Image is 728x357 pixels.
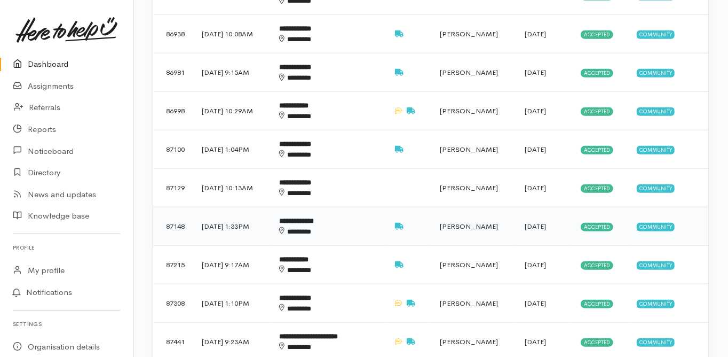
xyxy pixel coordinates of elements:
time: [DATE] [525,260,546,269]
td: [DATE] 10:08AM [193,15,271,53]
td: [DATE] 10:13AM [193,169,271,207]
span: Community [637,30,675,39]
td: [DATE] 1:33PM [193,207,271,246]
span: Accepted [581,146,613,154]
td: [DATE] 9:15AM [193,53,271,92]
td: [PERSON_NAME] [431,207,517,246]
span: Community [637,261,675,270]
time: [DATE] [525,183,546,192]
span: Accepted [581,107,613,116]
td: 86998 [153,92,193,130]
span: Community [637,223,675,231]
time: [DATE] [525,106,546,115]
td: 87129 [153,169,193,207]
span: Community [637,146,675,154]
time: [DATE] [525,299,546,308]
td: [PERSON_NAME] [431,284,517,323]
td: [PERSON_NAME] [431,53,517,92]
time: [DATE] [525,145,546,154]
td: [PERSON_NAME] [431,15,517,53]
time: [DATE] [525,68,546,77]
td: 87148 [153,207,193,246]
span: Community [637,184,675,193]
time: [DATE] [525,337,546,346]
td: 86981 [153,53,193,92]
td: 87308 [153,284,193,323]
td: [PERSON_NAME] [431,246,517,284]
td: [DATE] 9:17AM [193,246,271,284]
td: [DATE] 1:10PM [193,284,271,323]
td: 87100 [153,130,193,169]
span: Accepted [581,69,613,77]
td: 87215 [153,246,193,284]
span: Accepted [581,223,613,231]
h6: Profile [13,240,120,255]
h6: Settings [13,317,120,331]
td: [PERSON_NAME] [431,92,517,130]
span: Accepted [581,338,613,347]
td: [PERSON_NAME] [431,169,517,207]
td: 86938 [153,15,193,53]
span: Accepted [581,30,613,39]
td: [DATE] 10:29AM [193,92,271,130]
time: [DATE] [525,222,546,231]
span: Accepted [581,300,613,308]
span: Community [637,69,675,77]
span: Community [637,338,675,347]
span: Accepted [581,261,613,270]
td: [PERSON_NAME] [431,130,517,169]
span: Community [637,300,675,308]
time: [DATE] [525,29,546,38]
span: Community [637,107,675,116]
td: [DATE] 1:04PM [193,130,271,169]
span: Accepted [581,184,613,193]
